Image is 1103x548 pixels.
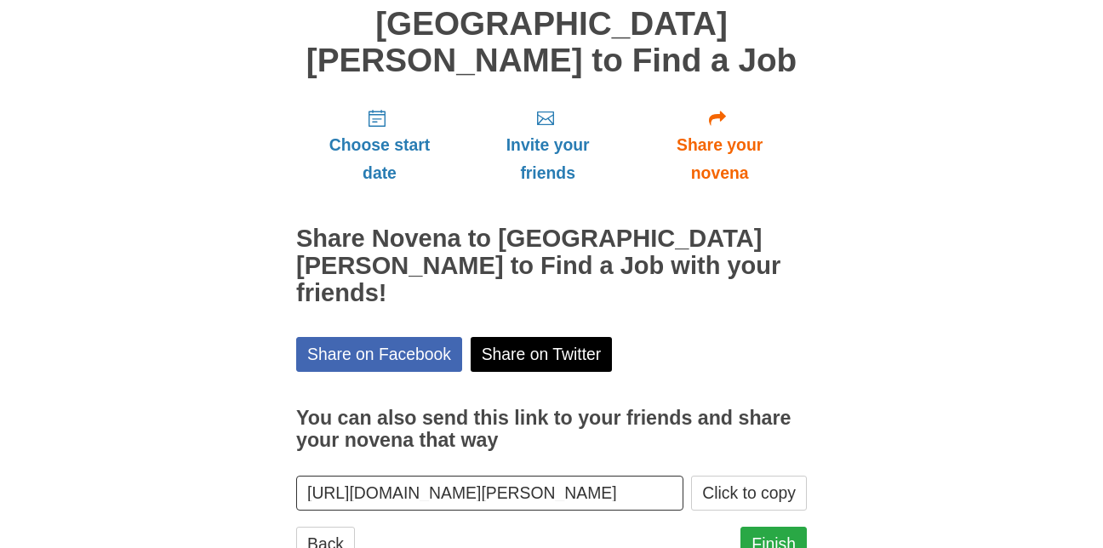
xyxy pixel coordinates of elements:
[480,131,615,187] span: Invite your friends
[463,95,632,197] a: Invite your friends
[296,337,462,372] a: Share on Facebook
[632,95,807,197] a: Share your novena
[471,337,613,372] a: Share on Twitter
[296,95,463,197] a: Choose start date
[296,225,807,307] h2: Share Novena to [GEOGRAPHIC_DATA][PERSON_NAME] to Find a Job with your friends!
[649,131,790,187] span: Share your novena
[313,131,446,187] span: Choose start date
[296,408,807,451] h3: You can also send this link to your friends and share your novena that way
[691,476,807,511] button: Click to copy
